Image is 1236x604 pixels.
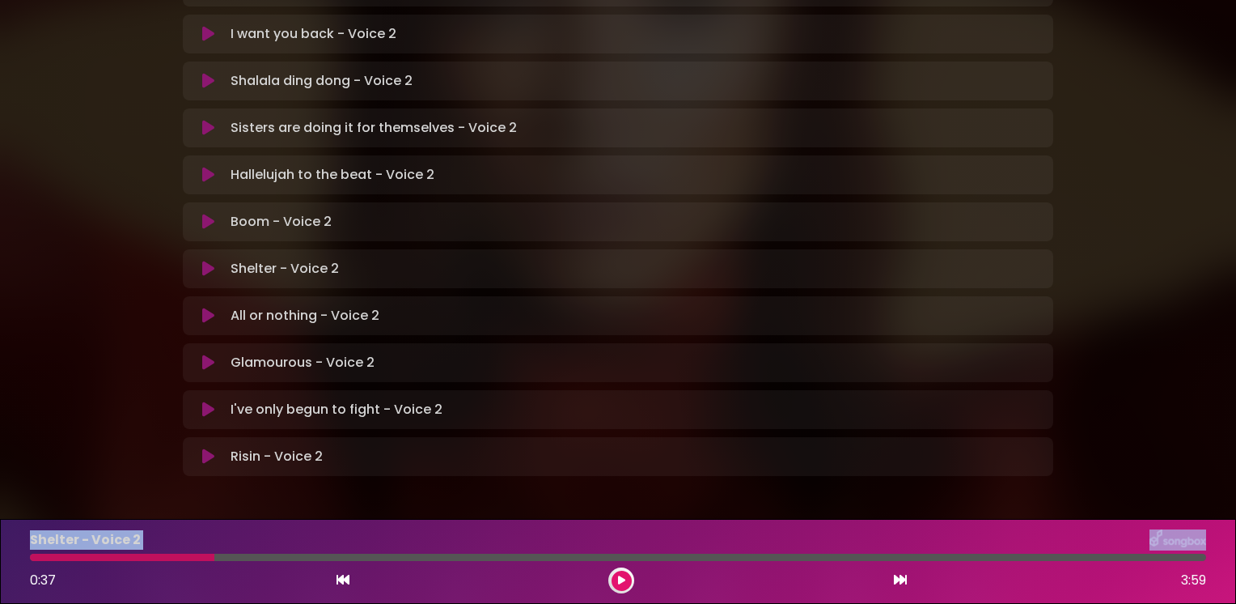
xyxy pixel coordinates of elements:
p: I've only begun to fight - Voice 2 [231,400,442,419]
p: All or nothing - Voice 2 [231,306,379,325]
p: Shelter - Voice 2 [30,530,141,550]
p: I want you back - Voice 2 [231,24,396,44]
p: Shelter - Voice 2 [231,259,339,279]
p: Boom - Voice 2 [231,212,332,232]
p: Shalala ding dong - Voice 2 [231,71,413,91]
p: Sisters are doing it for themselves - Voice 2 [231,118,517,138]
p: Hallelujah to the beat - Voice 2 [231,165,434,185]
p: Glamourous - Voice 2 [231,353,375,372]
img: songbox-logo-white.png [1149,530,1206,551]
p: Risin - Voice 2 [231,447,323,466]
